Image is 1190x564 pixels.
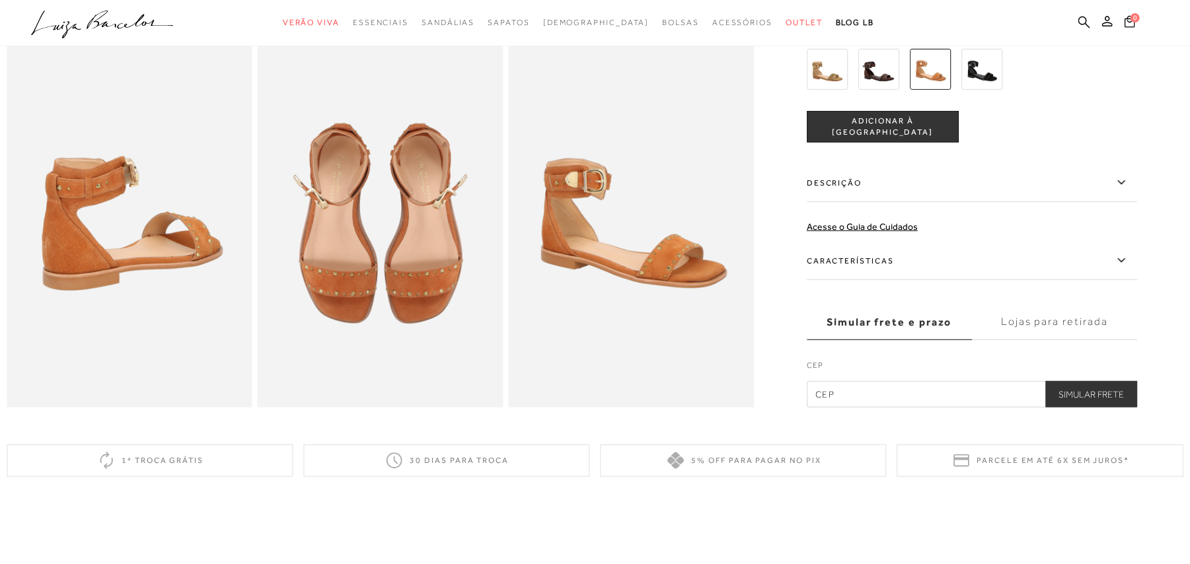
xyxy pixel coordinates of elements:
[897,444,1183,477] div: Parcele em até 6x sem juros*
[807,49,848,90] img: SANDÁLIA RASTEIRA EM CAMURÇA BEGE ARGILA COM APLICAÇÃO TURQUESA
[807,242,1137,280] label: Características
[1121,15,1139,32] button: 0
[858,49,899,90] img: SANDÁLIA RASTEIRA EM CAMURÇA CAFÉ COM APLICAÇÃO
[543,18,650,27] span: [DEMOGRAPHIC_DATA]
[972,304,1137,340] label: Lojas para retirada
[258,39,503,407] img: image
[807,381,1137,407] input: CEP
[807,164,1137,202] label: Descrição
[488,18,529,27] span: Sapatos
[662,11,699,35] a: categoryNavScreenReaderText
[1045,381,1137,407] button: Simular Frete
[786,18,823,27] span: Outlet
[7,39,252,407] img: image
[488,11,529,35] a: categoryNavScreenReaderText
[422,18,474,27] span: Sandálias
[910,49,951,90] img: SANDÁLIA RASTEIRA EM CAMURÇA CARAMELO COM REBITES
[7,444,293,477] div: 1ª troca grátis
[807,359,1137,378] label: CEP
[283,18,340,27] span: Verão Viva
[807,111,959,143] button: ADICIONAR À [GEOGRAPHIC_DATA]
[712,18,772,27] span: Acessórios
[786,11,823,35] a: categoryNavScreenReaderText
[807,304,972,340] label: Simular frete e prazo
[1131,13,1140,22] span: 0
[712,11,772,35] a: categoryNavScreenReaderText
[353,18,408,27] span: Essenciais
[807,221,918,232] a: Acesse o Guia de Cuidados
[283,11,340,35] a: categoryNavScreenReaderText
[543,11,650,35] a: noSubCategoriesText
[508,39,754,407] img: image
[662,18,699,27] span: Bolsas
[836,18,874,27] span: BLOG LB
[807,115,958,138] span: ADICIONAR À [GEOGRAPHIC_DATA]
[303,444,589,477] div: 30 dias para troca
[961,49,1002,90] img: SANDÁLIA RASTEIRA EM CAMURÇA PRETA COM REBITES
[353,11,408,35] a: categoryNavScreenReaderText
[601,444,887,477] div: 5% off para pagar no PIX
[836,11,874,35] a: BLOG LB
[422,11,474,35] a: categoryNavScreenReaderText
